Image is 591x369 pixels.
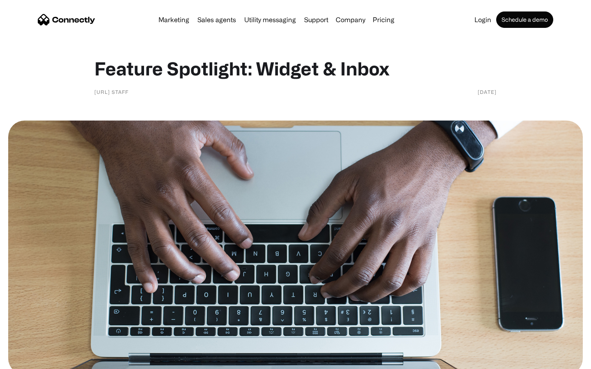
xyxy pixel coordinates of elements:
a: Pricing [369,16,398,23]
div: Company [336,14,365,25]
div: [DATE] [478,88,497,96]
a: Utility messaging [241,16,299,23]
a: home [38,14,95,26]
div: Company [333,14,368,25]
div: [URL] staff [94,88,128,96]
a: Schedule a demo [496,11,553,28]
a: Login [471,16,495,23]
a: Sales agents [194,16,239,23]
a: Marketing [155,16,192,23]
ul: Language list [16,355,49,366]
aside: Language selected: English [8,355,49,366]
a: Support [301,16,332,23]
h1: Feature Spotlight: Widget & Inbox [94,57,497,80]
